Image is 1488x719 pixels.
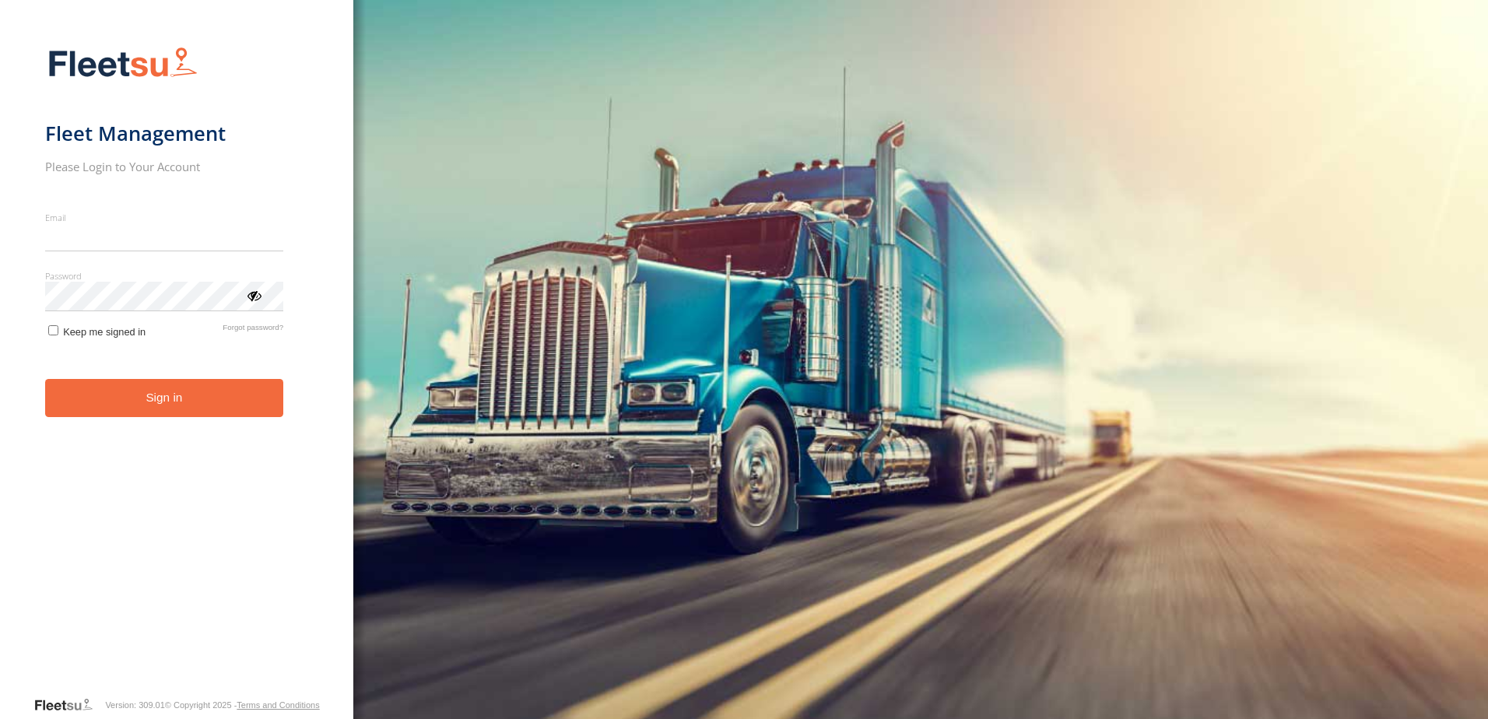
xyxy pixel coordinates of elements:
input: Keep me signed in [48,325,58,335]
a: Visit our Website [33,697,105,713]
div: ViewPassword [246,287,261,303]
label: Email [45,212,284,223]
img: Fleetsu [45,44,201,83]
a: Forgot password? [223,323,283,338]
span: Keep me signed in [63,326,146,338]
a: Terms and Conditions [237,700,319,710]
h1: Fleet Management [45,121,284,146]
div: © Copyright 2025 - [165,700,320,710]
button: Sign in [45,379,284,417]
form: main [45,37,309,696]
div: Version: 309.01 [105,700,164,710]
h2: Please Login to Your Account [45,159,284,174]
label: Password [45,270,284,282]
